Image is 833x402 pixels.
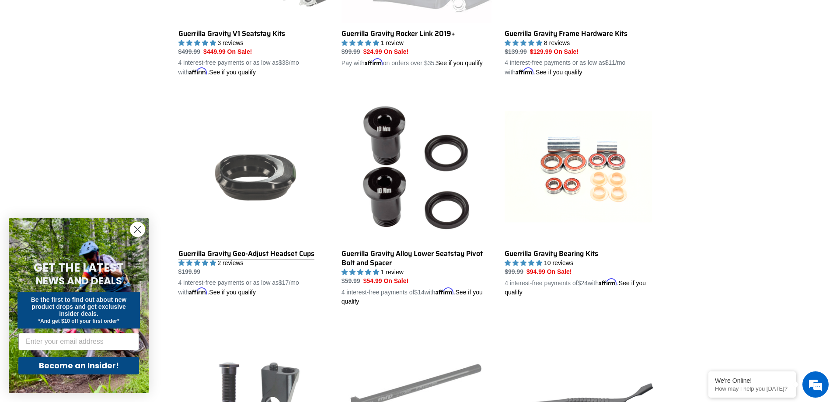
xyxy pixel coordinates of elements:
span: We're online! [51,110,121,199]
input: Enter your email address [18,333,139,350]
p: How may I help you today? [715,385,789,392]
img: d_696896380_company_1647369064580_696896380 [28,44,50,66]
span: NEWS AND DEALS [36,274,122,288]
span: Be the first to find out about new product drops and get exclusive insider deals. [31,296,127,317]
button: Close dialog [130,222,145,237]
div: Chat with us now [59,49,160,60]
div: Minimize live chat window [143,4,164,25]
span: GET THE LATEST [34,260,124,276]
textarea: Type your message and hit 'Enter' [4,239,167,269]
div: Navigation go back [10,48,23,61]
span: *And get $10 off your first order* [38,318,119,324]
div: We're Online! [715,377,789,384]
button: Become an Insider! [18,357,139,374]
